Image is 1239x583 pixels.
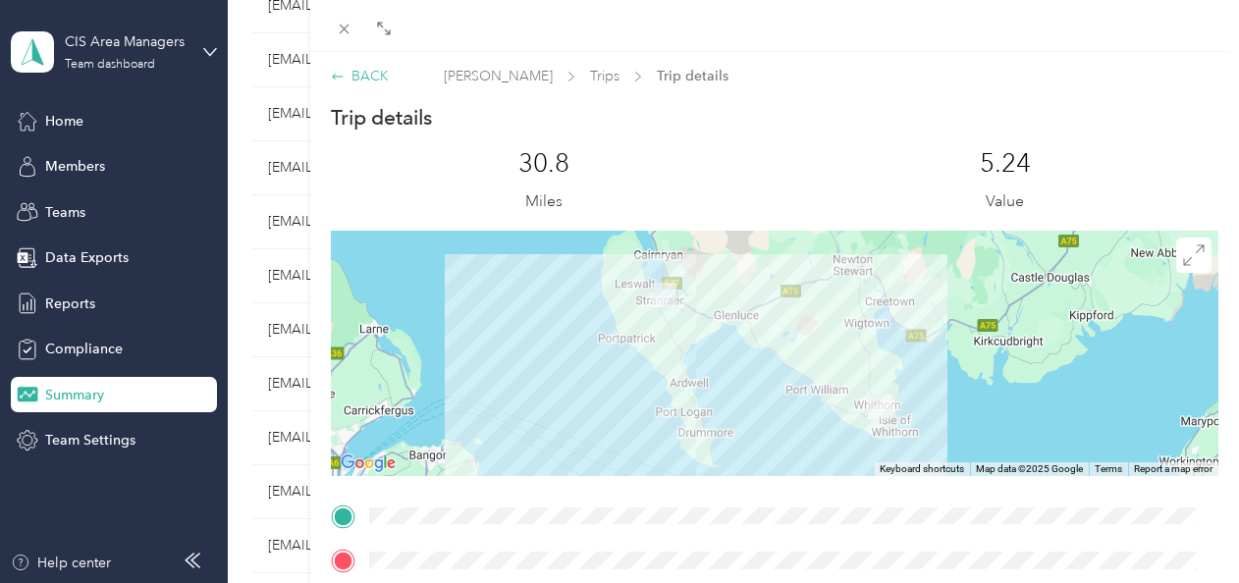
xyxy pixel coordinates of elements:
[980,148,1031,180] p: 5.24
[1129,473,1239,583] iframe: Everlance-gr Chat Button Frame
[518,148,569,180] p: 30.8
[525,189,563,214] p: Miles
[331,104,432,132] p: Trip details
[880,462,964,476] button: Keyboard shortcuts
[657,66,728,86] span: Trip details
[590,66,619,86] span: Trips
[336,450,401,476] a: Open this area in Google Maps (opens a new window)
[1095,463,1122,474] a: Terms (opens in new tab)
[331,66,389,86] div: BACK
[976,463,1083,474] span: Map data ©2025 Google
[444,66,553,86] span: [PERSON_NAME]
[336,450,401,476] img: Google
[986,189,1024,214] p: Value
[1134,463,1212,474] a: Report a map error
